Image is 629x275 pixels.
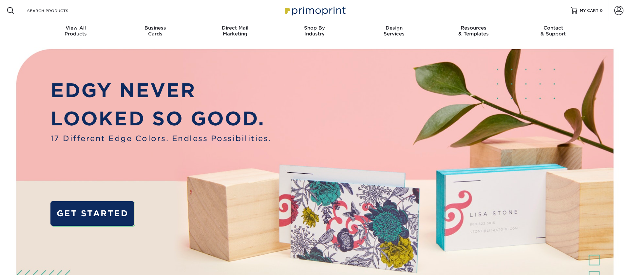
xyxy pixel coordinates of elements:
span: Contact [513,25,593,31]
a: Contact& Support [513,21,593,42]
a: Direct MailMarketing [195,21,275,42]
div: Products [36,25,116,37]
span: Business [116,25,195,31]
a: BusinessCards [116,21,195,42]
span: 0 [600,8,603,13]
a: View AllProducts [36,21,116,42]
p: EDGY NEVER [50,76,271,105]
div: & Support [513,25,593,37]
div: Marketing [195,25,275,37]
a: Resources& Templates [434,21,513,42]
img: Primoprint [282,3,347,17]
div: & Templates [434,25,513,37]
span: View All [36,25,116,31]
span: Shop By [275,25,354,31]
span: Direct Mail [195,25,275,31]
div: Cards [116,25,195,37]
div: Industry [275,25,354,37]
p: LOOKED SO GOOD. [50,105,271,133]
a: Shop ByIndustry [275,21,354,42]
input: SEARCH PRODUCTS..... [27,7,90,14]
span: 17 Different Edge Colors. Endless Possibilities. [50,133,271,144]
a: GET STARTED [50,201,135,226]
span: Resources [434,25,513,31]
span: MY CART [580,8,599,13]
a: DesignServices [354,21,434,42]
span: Design [354,25,434,31]
div: Services [354,25,434,37]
